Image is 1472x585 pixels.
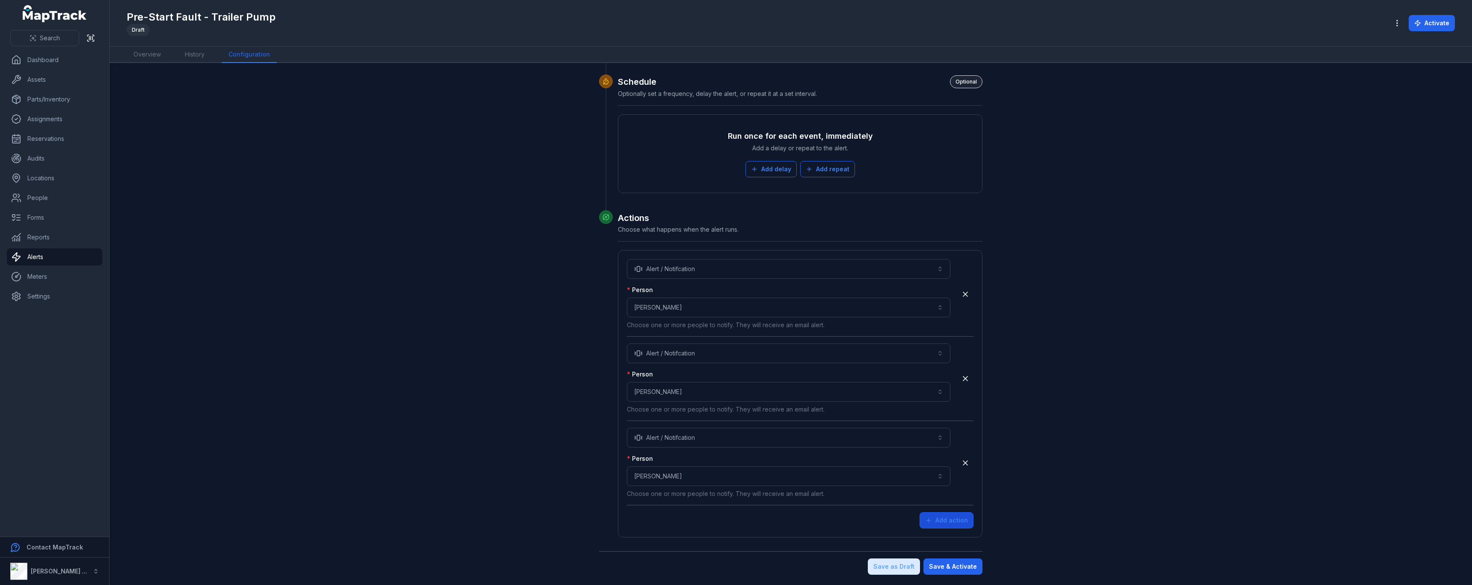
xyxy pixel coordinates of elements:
a: People [7,189,102,206]
button: Alert / Notifcation [627,428,950,448]
a: Forms [7,209,102,226]
h2: Actions [618,212,982,224]
a: Audits [7,150,102,167]
p: Choose one or more people to notify. They will receive an email alert. [627,321,950,329]
label: Person [627,370,653,379]
span: Choose what happens when the alert runs. [618,226,739,233]
span: Add a delay or repeat to the alert. [752,144,848,152]
a: Parts/Inventory [7,91,102,108]
a: Locations [7,170,102,187]
h1: Pre-Start Fault - Trailer Pump [127,10,276,24]
a: History [178,47,211,63]
a: Settings [7,288,102,305]
h3: Run once for each event, immediately [728,130,873,142]
button: Add repeat [800,161,855,177]
a: Dashboard [7,51,102,69]
a: Meters [7,268,102,285]
a: Reports [7,229,102,246]
span: Search [40,34,60,42]
button: [PERSON_NAME] [627,298,950,317]
button: Save as Draft [868,558,920,575]
div: Draft [127,24,150,36]
button: Alert / Notifcation [627,343,950,363]
strong: Contact MapTrack [27,543,83,551]
strong: [PERSON_NAME] Group [31,567,101,575]
button: Activate [1409,15,1455,31]
button: Alert / Notifcation [627,259,950,279]
h2: Schedule [618,75,982,88]
div: Optional [950,75,982,88]
button: [PERSON_NAME] [627,466,950,486]
a: Assets [7,71,102,88]
label: Person [627,286,653,294]
p: Choose one or more people to notify. They will receive an email alert. [627,489,950,498]
button: Add delay [745,161,797,177]
p: Choose one or more people to notify. They will receive an email alert. [627,405,950,414]
label: Person [627,454,653,463]
span: Optionally set a frequency, delay the alert, or repeat it at a set interval. [618,90,817,97]
button: Save & Activate [923,558,982,575]
a: Overview [127,47,168,63]
a: Configuration [222,47,277,63]
a: Reservations [7,130,102,147]
button: Search [10,30,79,46]
a: Alerts [7,248,102,266]
button: Add action [920,512,973,528]
a: Assignments [7,110,102,128]
button: [PERSON_NAME] [627,382,950,402]
a: MapTrack [23,5,87,22]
